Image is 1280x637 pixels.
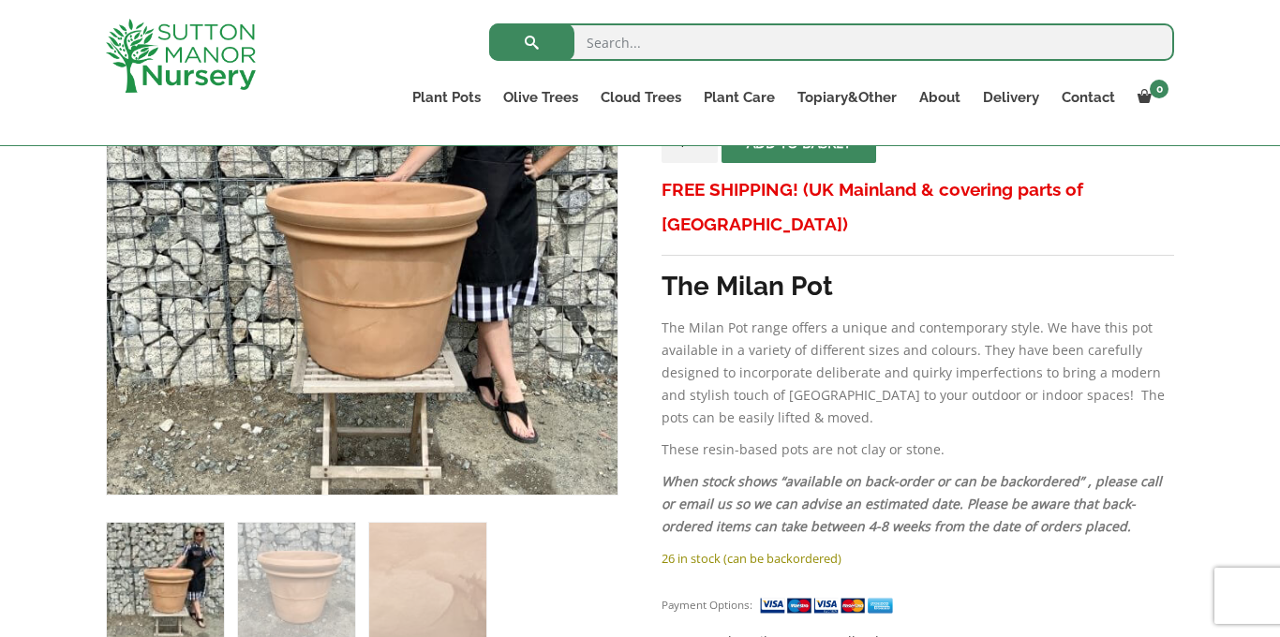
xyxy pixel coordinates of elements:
[662,438,1174,461] p: These resin-based pots are not clay or stone.
[1126,84,1174,111] a: 0
[662,271,833,302] strong: The Milan Pot
[662,547,1174,570] p: 26 in stock (can be backordered)
[662,317,1174,429] p: The Milan Pot range offers a unique and contemporary style. We have this pot available in a varie...
[759,596,900,615] img: payment supported
[908,84,972,111] a: About
[401,84,492,111] a: Plant Pots
[662,598,752,612] small: Payment Options:
[692,84,786,111] a: Plant Care
[1050,84,1126,111] a: Contact
[786,84,908,111] a: Topiary&Other
[662,472,1162,535] em: When stock shows “available on back-order or can be backordered” , please call or email us so we ...
[662,172,1174,242] h3: FREE SHIPPING! (UK Mainland & covering parts of [GEOGRAPHIC_DATA])
[492,84,589,111] a: Olive Trees
[106,19,256,93] img: logo
[489,23,1174,61] input: Search...
[972,84,1050,111] a: Delivery
[589,84,692,111] a: Cloud Trees
[1150,80,1168,98] span: 0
